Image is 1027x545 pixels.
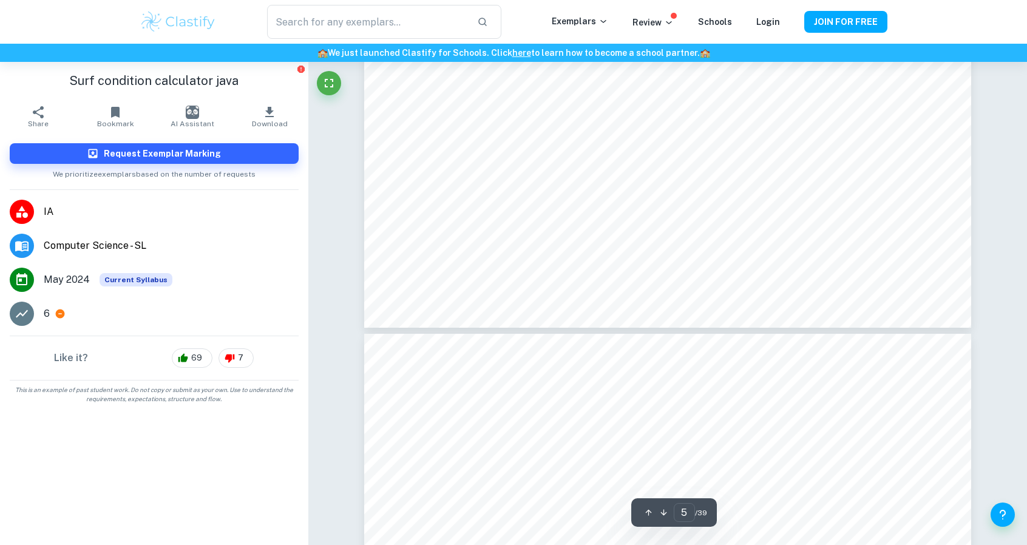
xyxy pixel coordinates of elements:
h6: Request Exemplar Marking [104,147,221,160]
span: Bookmark [97,120,134,128]
span: AI Assistant [171,120,214,128]
button: Bookmark [77,100,154,134]
span: Download [252,120,288,128]
h6: Like it? [54,351,88,365]
h6: We just launched Clastify for Schools. Click to learn how to become a school partner. [2,46,1025,59]
button: Download [231,100,308,134]
span: We prioritize exemplars based on the number of requests [53,164,256,180]
p: 6 [44,306,50,321]
span: Current Syllabus [100,273,172,286]
span: Share [28,120,49,128]
span: IA [44,205,299,219]
img: Clastify logo [140,10,217,34]
a: here [512,48,531,58]
button: Help and Feedback [991,503,1015,527]
span: 7 [231,352,250,364]
img: AI Assistant [186,106,199,119]
button: AI Assistant [154,100,231,134]
button: JOIN FOR FREE [804,11,887,33]
button: Report issue [297,64,306,73]
p: Exemplars [552,15,608,28]
span: 69 [185,352,209,364]
span: Computer Science - SL [44,239,299,253]
a: Login [756,17,780,27]
span: 🏫 [317,48,328,58]
button: Request Exemplar Marking [10,143,299,164]
a: Schools [698,17,732,27]
span: This is an example of past student work. Do not copy or submit as your own. Use to understand the... [5,385,303,404]
span: / 39 [695,507,707,518]
span: 🏫 [700,48,710,58]
div: 7 [219,348,254,368]
input: Search for any exemplars... [267,5,467,39]
p: Review [632,16,674,29]
h1: Surf condition calculator java [10,72,299,90]
div: This exemplar is based on the current syllabus. Feel free to refer to it for inspiration/ideas wh... [100,273,172,286]
button: Fullscreen [317,71,341,95]
span: May 2024 [44,272,90,287]
div: 69 [172,348,212,368]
